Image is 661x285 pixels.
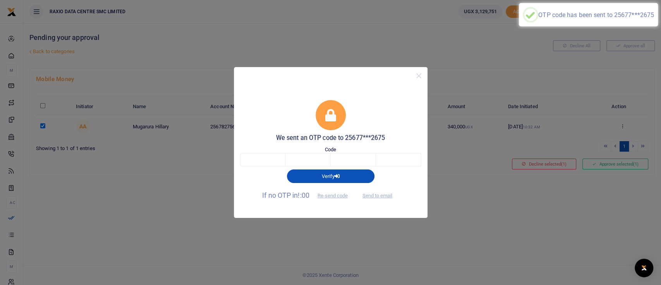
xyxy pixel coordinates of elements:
[538,11,654,19] div: OTP code has been sent to 25677***2675
[413,70,424,81] button: Close
[298,191,309,199] span: !:00
[287,169,374,183] button: Verify
[262,191,354,199] span: If no OTP in
[635,259,653,277] div: Open Intercom Messenger
[325,146,336,154] label: Code
[240,134,421,142] h5: We sent an OTP code to 25677***2675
